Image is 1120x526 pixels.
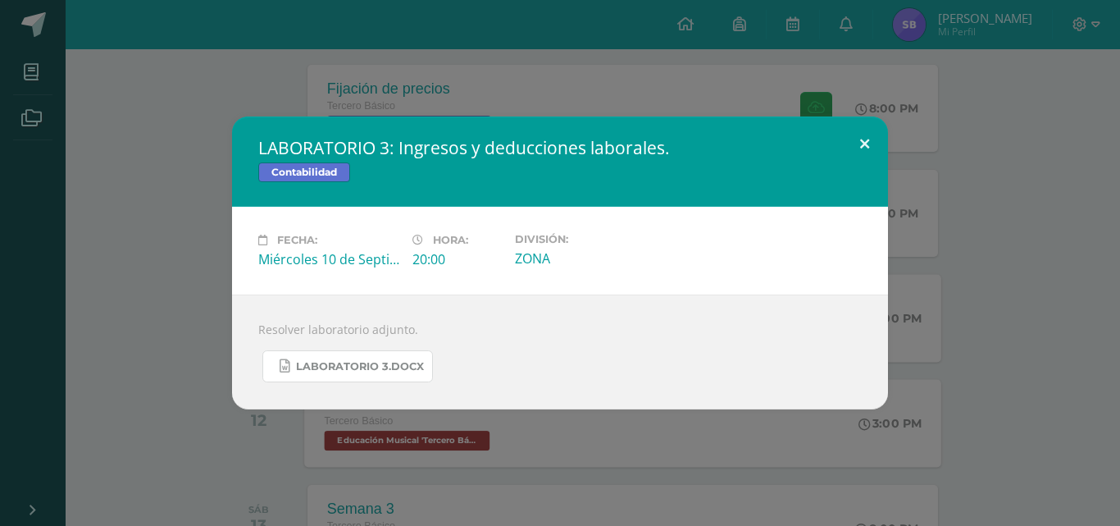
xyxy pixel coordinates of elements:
h2: LABORATORIO 3: Ingresos y deducciones laborales. [258,136,862,159]
div: 20:00 [412,250,502,268]
span: LABORATORIO 3.docx [296,360,424,373]
label: División: [515,233,656,245]
div: Miércoles 10 de Septiembre [258,250,399,268]
span: Fecha: [277,234,317,246]
span: Contabilidad [258,162,350,182]
div: Resolver laboratorio adjunto. [232,295,888,409]
div: ZONA [515,249,656,268]
button: Close (Esc) [841,117,888,172]
span: Hora: [433,234,468,246]
a: LABORATORIO 3.docx [262,350,433,382]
